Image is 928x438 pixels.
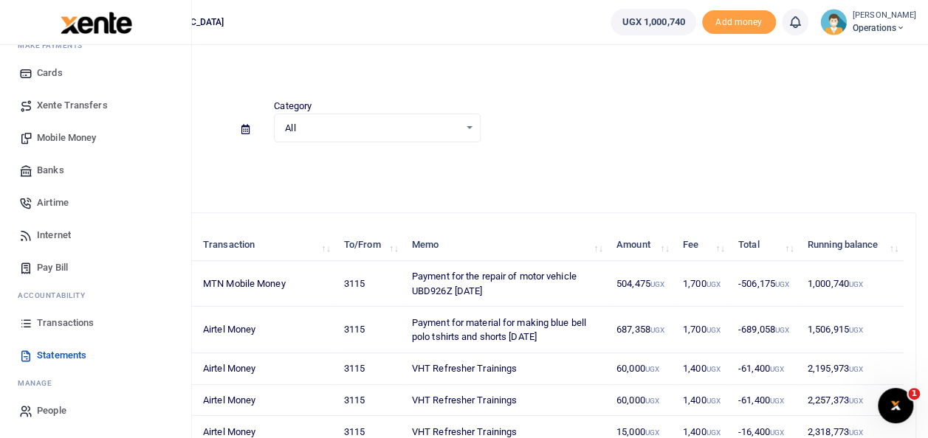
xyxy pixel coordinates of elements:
span: Pay Bill [37,260,68,275]
td: Payment for material for making blue bell polo tshirts and shorts [DATE] [404,307,608,352]
td: VHT Refresher Trainings [404,353,608,385]
span: countability [29,290,85,301]
small: UGX [770,365,784,373]
li: Wallet ballance [605,9,701,35]
small: UGX [645,365,659,373]
td: -689,058 [730,307,800,352]
small: UGX [650,326,664,334]
td: Airtel Money [195,385,336,417]
td: 2,195,973 [800,353,904,385]
small: UGX [645,397,659,405]
small: UGX [849,428,863,437]
a: Internet [12,219,179,251]
small: UGX [849,326,863,334]
small: UGX [645,428,659,437]
img: logo-large [61,12,132,34]
td: 1,400 [675,353,730,385]
small: UGX [706,365,720,373]
span: Xente Transfers [37,98,108,113]
small: UGX [849,365,863,373]
th: Fee: activate to sort column ascending [675,229,730,261]
span: Transactions [37,316,94,330]
a: Statements [12,339,179,372]
small: UGX [849,280,863,288]
td: -61,400 [730,353,800,385]
h4: Statements [56,63,916,80]
span: Internet [37,228,71,243]
a: logo-small logo-large logo-large [59,16,132,27]
td: 1,506,915 [800,307,904,352]
td: 3115 [336,307,404,352]
a: Transactions [12,307,179,339]
span: Mobile Money [37,131,96,145]
th: Amount: activate to sort column ascending [608,229,675,261]
label: Category [274,99,312,114]
iframe: Intercom live chat [878,388,913,423]
td: -506,175 [730,261,800,307]
small: UGX [706,397,720,405]
span: Cards [37,66,63,80]
a: Mobile Money [12,122,179,154]
li: M [12,34,179,57]
a: Xente Transfers [12,89,179,122]
span: Airtime [37,195,69,210]
td: 504,475 [608,261,675,307]
td: 2,257,373 [800,385,904,417]
small: UGX [706,326,720,334]
span: Add money [702,10,776,35]
img: profile-user [820,9,847,35]
span: 1 [908,388,920,400]
td: 60,000 [608,353,675,385]
small: UGX [775,280,789,288]
a: UGX 1,000,740 [611,9,695,35]
a: People [12,394,179,427]
a: Pay Bill [12,251,179,284]
td: Airtel Money [195,353,336,385]
td: 60,000 [608,385,675,417]
th: Total: activate to sort column ascending [730,229,800,261]
span: ake Payments [25,40,83,51]
small: UGX [770,428,784,437]
span: Banks [37,163,64,178]
a: Cards [12,57,179,89]
p: Download [56,160,916,175]
td: VHT Refresher Trainings [404,385,608,417]
th: Transaction: activate to sort column ascending [195,229,336,261]
small: [PERSON_NAME] [853,10,916,22]
a: Banks [12,154,179,187]
small: UGX [770,397,784,405]
td: 3115 [336,353,404,385]
span: Statements [37,348,86,363]
td: 1,700 [675,307,730,352]
td: MTN Mobile Money [195,261,336,307]
small: UGX [706,280,720,288]
td: Payment for the repair of motor vehicle UBD926Z [DATE] [404,261,608,307]
th: To/From: activate to sort column ascending [336,229,404,261]
small: UGX [706,428,720,437]
li: Ac [12,284,179,307]
td: Airtel Money [195,307,336,352]
small: UGX [849,397,863,405]
small: UGX [650,280,664,288]
a: Add money [702,15,776,27]
td: 687,358 [608,307,675,352]
li: M [12,372,179,394]
span: People [37,403,66,418]
td: 1,000,740 [800,261,904,307]
td: 3115 [336,261,404,307]
th: Running balance: activate to sort column ascending [800,229,904,261]
span: Operations [853,21,916,35]
a: Airtime [12,187,179,219]
small: UGX [775,326,789,334]
td: -61,400 [730,385,800,417]
th: Memo: activate to sort column ascending [404,229,608,261]
span: All [285,121,458,136]
td: 3115 [336,385,404,417]
span: UGX 1,000,740 [622,15,684,29]
td: 1,700 [675,261,730,307]
td: 1,400 [675,385,730,417]
li: Toup your wallet [702,10,776,35]
span: anage [25,378,52,389]
a: profile-user [PERSON_NAME] Operations [820,9,916,35]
